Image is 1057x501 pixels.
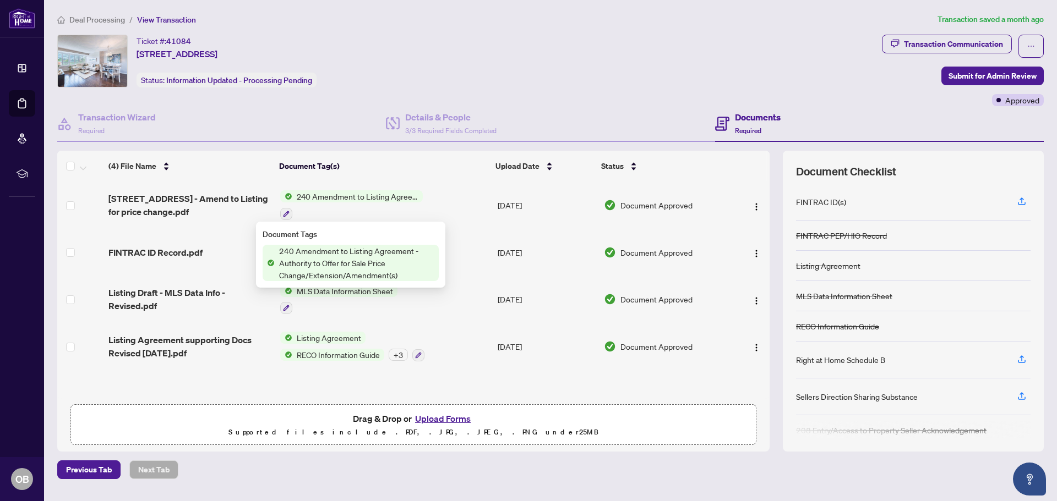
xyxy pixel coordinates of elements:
[904,35,1003,53] div: Transaction Communication
[353,411,474,426] span: Drag & Drop or
[493,229,600,276] td: [DATE]
[604,199,616,211] img: Document Status
[275,151,491,181] th: Document Tag(s)
[735,126,761,135] span: Required
[280,190,292,202] img: Status Icon
[280,190,423,220] button: Status Icon240 Amendment to Listing Agreement - Authority to Offer for Sale Price Change/Extensio...
[58,35,127,87] img: IMG-W12243942_1.jpg
[1027,42,1035,50] span: ellipsis
[263,257,275,269] img: Status Icon
[941,67,1044,85] button: Submit for Admin Review
[108,286,271,312] span: Listing Draft - MLS Data Info - Revised.pdf
[620,199,693,211] span: Document Approved
[137,35,191,47] div: Ticket #:
[57,460,121,479] button: Previous Tab
[620,293,693,305] span: Document Approved
[104,151,275,181] th: (4) File Name
[78,111,156,124] h4: Transaction Wizard
[108,246,203,259] span: FINTRAC ID Record.pdf
[280,332,292,344] img: Status Icon
[748,290,765,308] button: Logo
[495,160,540,172] span: Upload Date
[949,67,1037,85] span: Submit for Admin Review
[796,320,879,332] div: RECO Information Guide
[748,196,765,214] button: Logo
[493,181,600,229] td: [DATE]
[405,126,497,135] span: 3/3 Required Fields Completed
[752,249,761,258] img: Logo
[292,349,384,361] span: RECO Information Guide
[620,340,693,353] span: Document Approved
[796,229,887,241] div: FINTRAC PEP/HIO Record
[752,202,761,211] img: Logo
[882,35,1012,53] button: Transaction Communication
[78,126,105,135] span: Required
[9,8,35,29] img: logo
[280,285,397,315] button: Status IconMLS Data Information Sheet
[137,47,217,60] span: [STREET_ADDRESS]
[275,245,439,281] span: 240 Amendment to Listing Agreement - Authority to Offer for Sale Price Change/Extension/Amendment(s)
[938,13,1044,26] article: Transaction saved a month ago
[412,411,474,426] button: Upload Forms
[137,15,196,25] span: View Transaction
[1005,94,1039,106] span: Approved
[292,332,366,344] span: Listing Agreement
[292,285,397,297] span: MLS Data Information Sheet
[620,246,693,258] span: Document Approved
[166,75,312,85] span: Information Updated - Processing Pending
[604,293,616,305] img: Document Status
[735,111,781,124] h4: Documents
[129,13,133,26] li: /
[108,192,271,218] span: [STREET_ADDRESS] - Amend to Listing for price change.pdf
[108,160,156,172] span: (4) File Name
[796,354,885,366] div: Right at Home Schedule B
[78,426,749,439] p: Supported files include .PDF, .JPG, .JPEG, .PNG under 25 MB
[108,333,271,360] span: Listing Agreement supporting Docs Revised [DATE].pdf
[263,228,439,240] div: Document Tags
[752,343,761,352] img: Logo
[604,340,616,353] img: Document Status
[491,151,597,181] th: Upload Date
[389,349,408,361] div: + 3
[129,460,178,479] button: Next Tab
[748,244,765,261] button: Logo
[796,260,860,272] div: Listing Agreement
[748,338,765,355] button: Logo
[166,36,191,46] span: 41084
[796,196,846,208] div: FINTRAC ID(s)
[493,276,600,323] td: [DATE]
[15,471,29,487] span: OB
[280,285,292,297] img: Status Icon
[752,296,761,305] img: Logo
[69,15,125,25] span: Deal Processing
[137,73,317,87] div: Status:
[66,461,112,478] span: Previous Tab
[57,16,65,24] span: home
[292,190,423,202] span: 240 Amendment to Listing Agreement - Authority to Offer for Sale Price Change/Extension/Amendment(s)
[71,405,756,445] span: Drag & Drop orUpload FormsSupported files include .PDF, .JPG, .JPEG, .PNG under25MB
[601,160,624,172] span: Status
[796,164,896,179] span: Document Checklist
[280,349,292,361] img: Status Icon
[493,323,600,370] td: [DATE]
[796,290,892,302] div: MLS Data Information Sheet
[604,246,616,258] img: Document Status
[1013,463,1046,496] button: Open asap
[796,390,918,403] div: Sellers Direction Sharing Substance
[405,111,497,124] h4: Details & People
[597,151,729,181] th: Status
[280,332,424,361] button: Status IconListing AgreementStatus IconRECO Information Guide+3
